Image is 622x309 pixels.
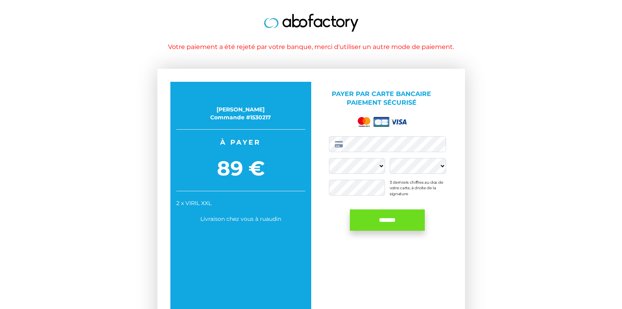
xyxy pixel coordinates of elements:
[176,106,305,113] div: [PERSON_NAME]
[356,115,372,128] img: mastercard.png
[347,99,417,106] span: Paiement sécurisé
[264,14,359,32] img: logo.jpg
[317,90,446,108] p: Payer par Carte bancaire
[176,138,305,147] span: À payer
[86,43,536,51] h1: Votre paiement a été rejeté par votre banque, merci d'utiliser un autre mode de paiement.
[176,154,305,183] span: 89 €
[176,113,305,121] div: Commande #1530217
[176,215,305,223] div: Livraison chez vous à ruaudin
[374,117,389,127] img: cb.png
[176,199,305,207] div: 2 x VIRIL XXL
[391,119,407,124] img: visa.png
[390,180,446,196] div: 3 derniers chiffres au dos de votre carte, à droite de la signature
